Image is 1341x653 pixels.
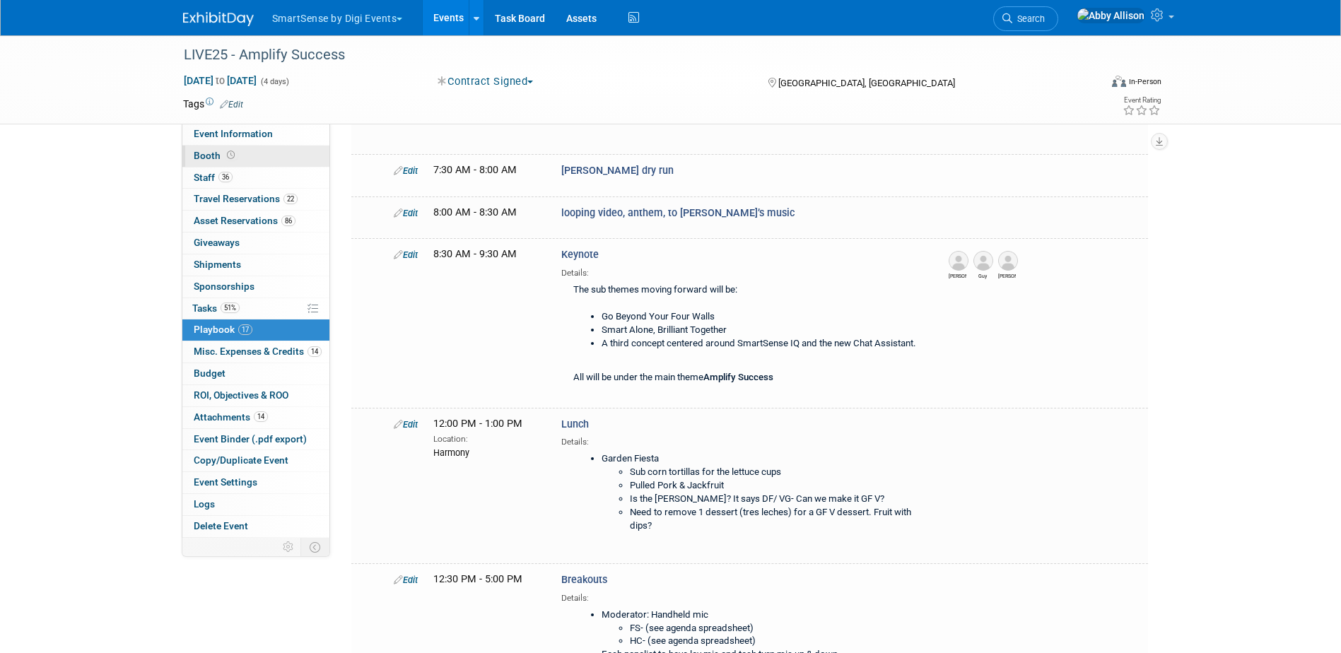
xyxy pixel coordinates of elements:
[194,150,238,161] span: Booth
[433,573,522,585] span: 12:30 PM - 5:00 PM
[182,429,329,450] a: Event Binder (.pdf export)
[182,450,329,471] a: Copy/Duplicate Event
[194,281,254,292] span: Sponsorships
[561,418,589,430] span: Lunch
[561,432,925,448] div: Details:
[561,165,674,177] span: [PERSON_NAME] dry run
[283,194,298,204] span: 22
[182,167,329,189] a: Staff36
[220,100,243,110] a: Edit
[703,372,773,382] b: Amplify Success
[182,233,329,254] a: Giveaways
[194,128,273,139] span: Event Information
[182,319,329,341] a: Playbook17
[194,172,233,183] span: Staff
[194,237,240,248] span: Giveaways
[224,150,238,160] span: Booth not reserved yet
[194,476,257,488] span: Event Settings
[182,363,329,384] a: Budget
[433,248,517,260] span: 8:30 AM - 9:30 AM
[183,74,257,87] span: [DATE] [DATE]
[194,346,322,357] span: Misc. Expenses & Credits
[182,189,329,210] a: Travel Reservations22
[433,74,539,89] button: Contract Signed
[1012,13,1045,24] span: Search
[182,276,329,298] a: Sponsorships
[276,538,301,556] td: Personalize Event Tab Strip
[182,472,329,493] a: Event Settings
[561,263,925,279] div: Details:
[281,216,295,226] span: 86
[630,479,918,493] li: Pulled Pork & Jackfruit
[182,494,329,515] a: Logs
[1017,73,1162,95] div: Event Format
[602,337,918,351] li: A third concept centered around SmartSense IQ and the new Chat Assistant.
[194,411,268,423] span: Attachments
[394,575,418,585] a: Edit
[561,588,925,604] div: Details:
[998,271,1016,280] div: Sammy Kolt
[1112,76,1126,87] img: Format-Inperson.png
[630,622,918,635] li: FS- (see agenda spreadsheet)
[182,341,329,363] a: Misc. Expenses & Credits14
[182,124,329,145] a: Event Information
[561,249,599,261] span: Keynote
[602,324,918,337] li: Smart Alone, Brilliant Together
[308,346,322,357] span: 14
[630,466,918,479] li: Sub corn tortillas for the lettuce cups
[602,608,918,649] li: Moderator: Handheld mic
[182,254,329,276] a: Shipments
[1123,97,1161,104] div: Event Rating
[194,454,288,466] span: Copy/Duplicate Event
[194,193,298,204] span: Travel Reservations
[394,208,418,218] a: Edit
[194,324,252,335] span: Playbook
[259,77,289,86] span: (4 days)
[238,324,252,335] span: 17
[300,538,329,556] td: Toggle Event Tabs
[973,271,991,280] div: Guy Yehiav
[194,520,248,531] span: Delete Event
[998,251,1018,271] img: Sammy Kolt
[194,389,288,401] span: ROI, Objectives & ROO
[602,310,918,324] li: Go Beyond Your Four Walls
[183,97,243,111] td: Tags
[630,506,918,533] li: Need to remove 1 dessert (tres leches) for a GF V dessert. Fruit with dips?
[182,298,329,319] a: Tasks51%
[182,516,329,537] a: Delete Event
[433,445,540,459] div: Harmony
[602,452,918,466] li: Garden Fiesta
[194,259,241,270] span: Shipments
[213,75,227,86] span: to
[778,78,955,88] span: [GEOGRAPHIC_DATA], [GEOGRAPHIC_DATA]
[221,302,240,313] span: 51%
[561,207,795,219] span: looping video, anthem, to [PERSON_NAME]’s music
[394,165,418,176] a: Edit
[561,574,607,586] span: Breakouts
[254,411,268,422] span: 14
[630,493,918,506] li: Is the [PERSON_NAME]? It says DF/ VG- Can we make it GF V?
[1128,76,1161,87] div: In-Person
[194,215,295,226] span: Asset Reservations
[561,279,925,390] div: The sub themes moving forward will be: All will be under the main theme
[183,12,254,26] img: ExhibitDay
[182,407,329,428] a: Attachments14
[194,498,215,510] span: Logs
[182,385,329,406] a: ROI, Objectives & ROO
[218,172,233,182] span: 36
[182,211,329,232] a: Asset Reservations86
[179,42,1079,68] div: LIVE25 - Amplify Success
[182,146,329,167] a: Booth
[433,164,517,176] span: 7:30 AM - 8:00 AM
[433,206,517,218] span: 8:00 AM - 8:30 AM
[192,302,240,314] span: Tasks
[194,367,226,379] span: Budget
[949,251,968,271] img: Gil Dror
[433,431,540,445] div: Location:
[993,6,1058,31] a: Search
[949,271,966,280] div: Gil Dror
[394,419,418,430] a: Edit
[973,251,993,271] img: Guy Yehiav
[394,249,418,260] a: Edit
[630,635,918,648] li: HC- (see agenda spreadsheet)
